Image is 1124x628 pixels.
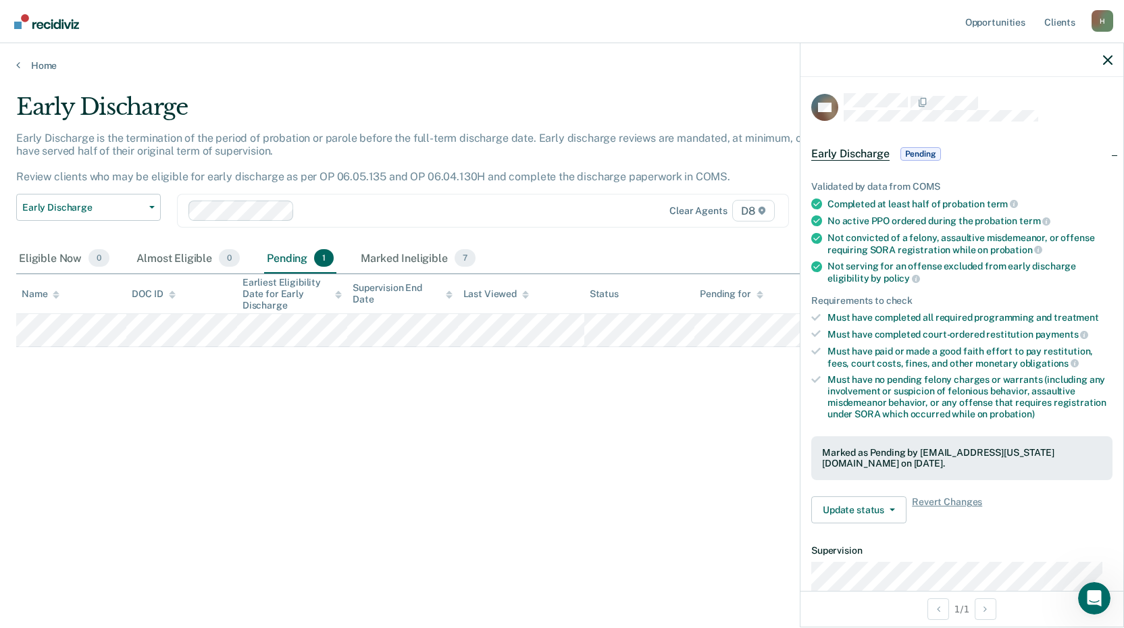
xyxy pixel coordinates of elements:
[700,288,763,300] div: Pending for
[811,181,1113,192] div: Validated by data from COMS
[912,496,982,523] span: Revert Changes
[1036,329,1089,340] span: payments
[987,199,1018,209] span: term
[827,346,1113,369] div: Must have paid or made a good faith effort to pay restitution, fees, court costs, fines, and othe...
[132,288,175,300] div: DOC ID
[358,244,478,273] div: Marked Ineligible
[1078,582,1110,614] iframe: Intercom live chat
[811,496,906,523] button: Update status
[16,244,112,273] div: Eligible Now
[800,591,1123,627] div: 1 / 1
[827,232,1113,255] div: Not convicted of a felony, assaultive misdemeanor, or offense requiring SORA registration while on
[811,147,890,161] span: Early Discharge
[16,59,1108,72] a: Home
[827,215,1113,227] div: No active PPO ordered during the probation
[1019,215,1050,226] span: term
[990,409,1035,419] span: probation)
[242,277,342,311] div: Earliest Eligibility Date for Early Discharge
[990,244,1043,255] span: probation
[22,288,59,300] div: Name
[16,93,859,132] div: Early Discharge
[800,132,1123,176] div: Early DischargePending
[827,312,1113,323] div: Must have completed all required programming and
[1092,10,1113,32] div: H
[1054,312,1099,323] span: treatment
[16,132,855,184] p: Early Discharge is the termination of the period of probation or parole before the full-term disc...
[884,273,920,284] span: policy
[822,447,1102,470] div: Marked as Pending by [EMAIL_ADDRESS][US_STATE][DOMAIN_NAME] on [DATE].
[22,202,144,213] span: Early Discharge
[219,249,240,267] span: 0
[975,598,996,620] button: Next Opportunity
[732,200,775,221] span: D8
[455,249,476,267] span: 7
[353,282,452,305] div: Supervision End Date
[827,198,1113,210] div: Completed at least half of probation
[134,244,242,273] div: Almost Eligible
[314,249,334,267] span: 1
[927,598,949,620] button: Previous Opportunity
[827,261,1113,284] div: Not serving for an offense excluded from early discharge eligibility by
[900,147,941,161] span: Pending
[463,288,529,300] div: Last Viewed
[811,295,1113,307] div: Requirements to check
[590,288,619,300] div: Status
[1092,10,1113,32] button: Profile dropdown button
[14,14,79,29] img: Recidiviz
[264,244,336,273] div: Pending
[827,328,1113,340] div: Must have completed court-ordered restitution
[1020,358,1079,369] span: obligations
[811,545,1113,556] dt: Supervision
[88,249,109,267] span: 0
[827,374,1113,419] div: Must have no pending felony charges or warrants (including any involvement or suspicion of feloni...
[669,205,727,217] div: Clear agents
